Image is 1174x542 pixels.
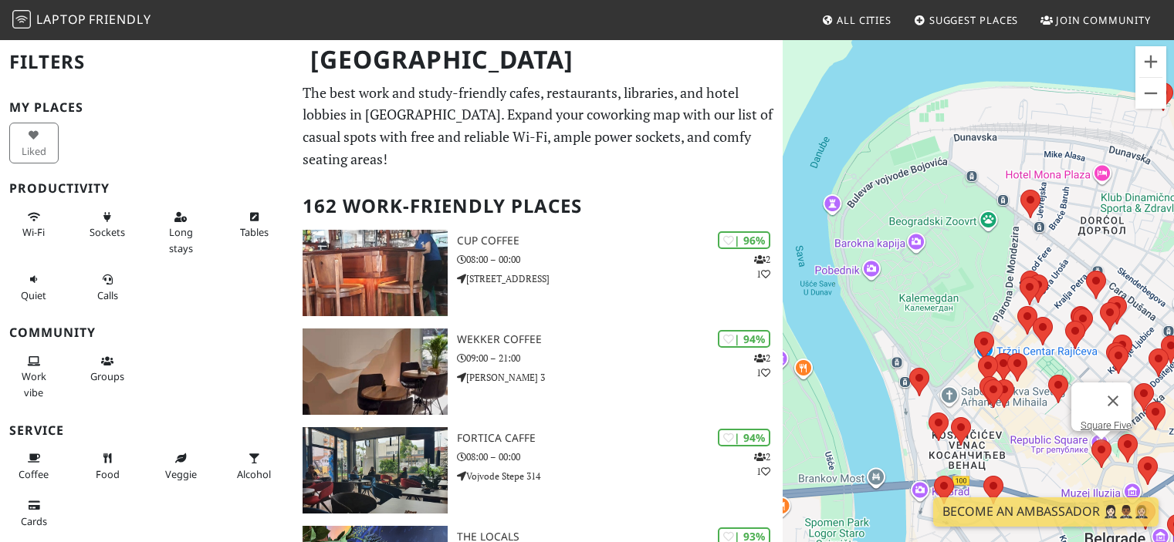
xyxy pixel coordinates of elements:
[19,467,49,481] span: Coffee
[457,449,783,464] p: 08:00 – 00:00
[22,225,45,239] span: Stable Wi-Fi
[21,514,47,528] span: Credit cards
[718,231,770,249] div: | 96%
[237,467,271,481] span: Alcohol
[1081,419,1132,431] a: Square Five
[83,204,132,245] button: Sockets
[303,230,447,316] img: Cup Coffee
[1135,78,1166,109] button: Zoom out
[156,204,205,261] button: Long stays
[457,271,783,286] p: [STREET_ADDRESS]
[754,351,770,380] p: 2 1
[815,6,898,34] a: All Cities
[9,100,284,115] h3: My Places
[156,446,205,486] button: Veggie
[303,427,447,513] img: Fortica caffe
[303,183,773,230] h2: 162 Work-Friendly Places
[9,325,284,340] h3: Community
[165,467,197,481] span: Veggie
[83,348,132,389] button: Groups
[457,234,783,247] h3: Cup Coffee
[9,204,59,245] button: Wi-Fi
[12,7,151,34] a: LaptopFriendly LaptopFriendly
[303,328,447,415] img: Wekker Coffee
[293,427,783,513] a: Fortica caffe | 94% 21 Fortica caffe 08:00 – 00:00 Vojvode Stepe 314
[303,82,773,170] p: The best work and study-friendly cafes, restaurants, libraries, and hotel lobbies in [GEOGRAPHIC_...
[293,230,783,316] a: Cup Coffee | 96% 21 Cup Coffee 08:00 – 00:00 [STREET_ADDRESS]
[718,429,770,446] div: | 94%
[9,348,59,405] button: Work vibe
[21,288,46,302] span: Quiet
[12,10,31,29] img: LaptopFriendly
[9,446,59,486] button: Coffee
[90,225,125,239] span: Power sockets
[97,288,118,302] span: Video/audio calls
[754,252,770,281] p: 2 1
[754,449,770,479] p: 2 1
[457,432,783,445] h3: Fortica caffe
[83,446,132,486] button: Food
[22,369,46,399] span: People working
[837,13,891,27] span: All Cities
[933,497,1159,527] a: Become an Ambassador 🤵🏻‍♀️🤵🏾‍♂️🤵🏼‍♀️
[89,11,151,28] span: Friendly
[929,13,1019,27] span: Suggest Places
[83,267,132,308] button: Calls
[1034,6,1157,34] a: Join Community
[9,39,284,86] h2: Filters
[229,204,279,245] button: Tables
[9,181,284,196] h3: Productivity
[457,252,783,267] p: 08:00 – 00:00
[1094,382,1132,419] button: Close
[36,11,86,28] span: Laptop
[9,493,59,534] button: Cards
[908,6,1025,34] a: Suggest Places
[457,333,783,346] h3: Wekker Coffee
[169,225,193,254] span: Long stays
[229,446,279,486] button: Alcohol
[298,39,780,81] h1: [GEOGRAPHIC_DATA]
[457,469,783,483] p: Vojvode Stepe 314
[1135,46,1166,77] button: Zoom in
[457,370,783,385] p: [PERSON_NAME] 3
[9,423,284,438] h3: Service
[9,267,59,308] button: Quiet
[90,369,124,383] span: Group tables
[1056,13,1151,27] span: Join Community
[718,330,770,348] div: | 94%
[96,467,120,481] span: Food
[240,225,269,239] span: Work-friendly tables
[293,328,783,415] a: Wekker Coffee | 94% 21 Wekker Coffee 09:00 – 21:00 [PERSON_NAME] 3
[457,351,783,365] p: 09:00 – 21:00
